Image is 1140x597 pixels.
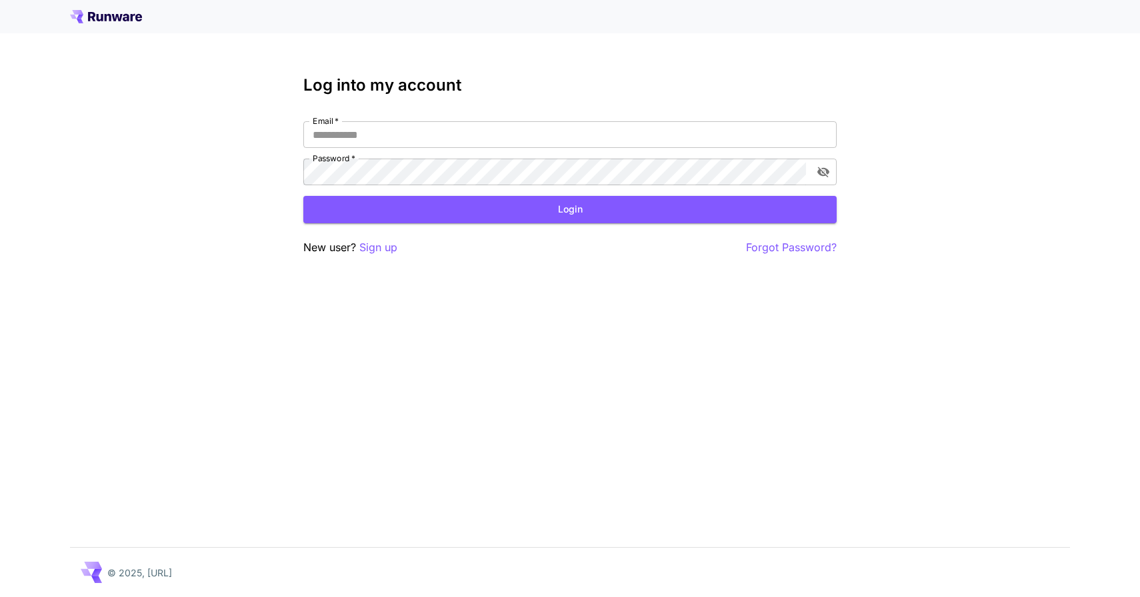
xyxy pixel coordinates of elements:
p: New user? [303,239,397,256]
p: © 2025, [URL] [107,566,172,580]
h3: Log into my account [303,76,837,95]
label: Email [313,115,339,127]
button: toggle password visibility [811,160,835,184]
button: Sign up [359,239,397,256]
label: Password [313,153,355,164]
button: Forgot Password? [746,239,837,256]
button: Login [303,196,837,223]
